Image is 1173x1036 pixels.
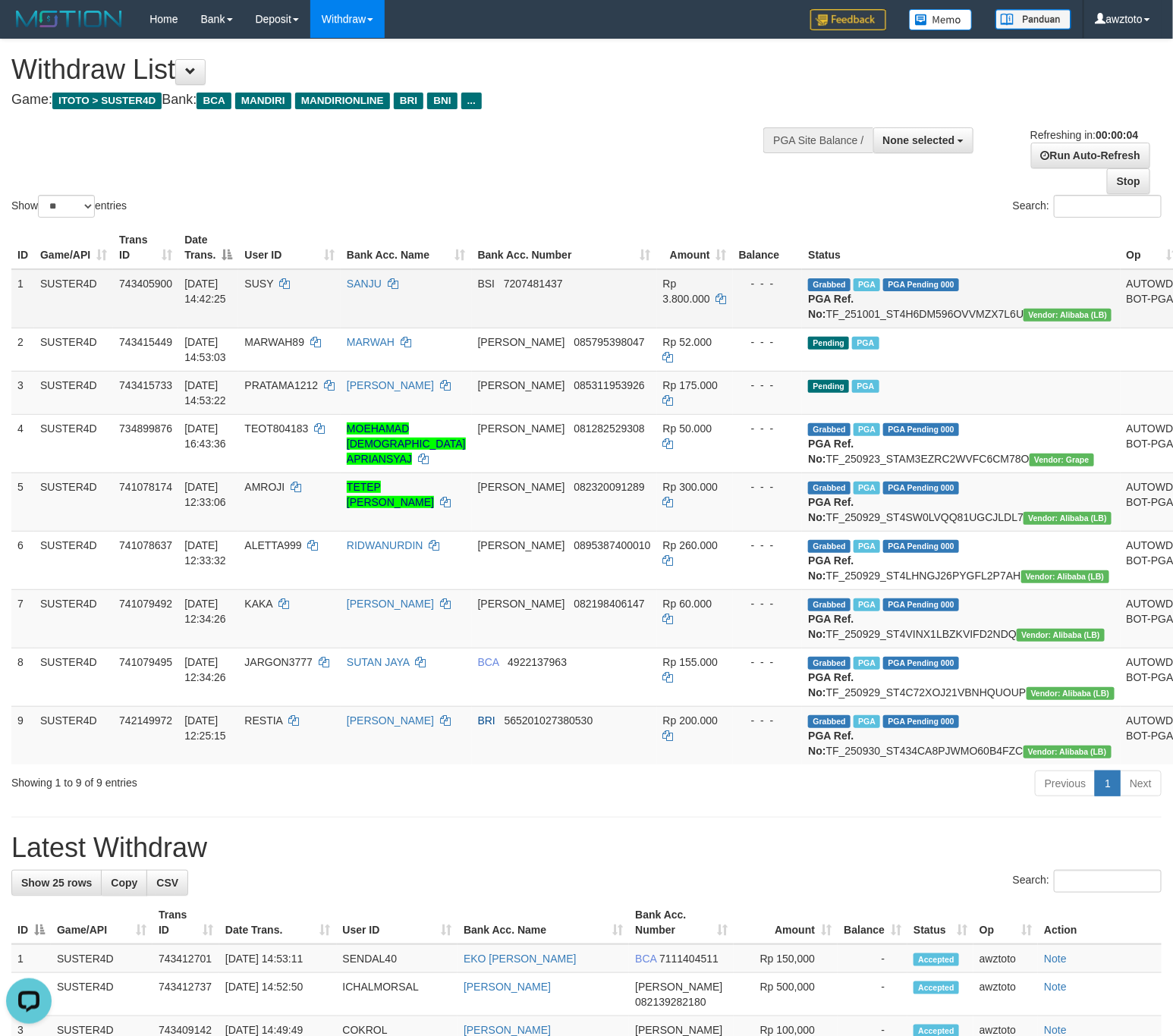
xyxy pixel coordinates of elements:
[11,833,1162,863] h1: Latest Withdraw
[6,6,52,52] button: Open LiveChat chat widget
[119,539,172,551] span: 741078637
[763,127,873,153] div: PGA Site Balance /
[478,422,565,435] span: [PERSON_NAME]
[873,127,974,153] button: None selected
[808,598,851,611] span: Grabbed
[11,870,102,896] a: Show 25 rows
[635,996,706,1008] span: Copy 082139282180 to clipboard
[808,657,851,670] span: Grabbed
[347,714,434,727] a: [PERSON_NAME]
[808,613,854,640] b: PGA Ref. No:
[184,539,226,567] span: [DATE] 12:33:32
[734,901,838,944] th: Amount: activate to sort column ascending
[11,414,34,472] td: 4
[34,414,113,472] td: SUSTER4D
[1044,953,1067,965] a: Note
[802,706,1120,764] td: TF_250930_ST434CA8PJWMO60B4FZC
[883,598,959,611] span: PGA Pending
[739,378,797,393] div: - - -
[219,973,337,1016] td: [DATE] 14:52:50
[739,713,797,728] div: - - -
[184,422,226,450] span: [DATE] 16:43:36
[184,379,226,407] span: [DATE] 14:53:22
[1095,771,1121,796] a: 1
[51,973,153,1016] td: SUSTER4D
[244,714,282,727] span: RESTIA
[184,336,226,363] span: [DATE] 14:53:03
[235,93,291,109] span: MANDIRI
[119,336,172,348] span: 743415449
[854,540,880,553] span: Marked by awztoto
[238,226,341,269] th: User ID: activate to sort column ascending
[739,655,797,670] div: - - -
[478,539,565,551] span: [PERSON_NAME]
[854,657,880,670] span: Marked by awztoto
[478,379,565,391] span: [PERSON_NAME]
[11,706,34,764] td: 9
[1107,168,1150,194] a: Stop
[472,226,657,269] th: Bank Acc. Number: activate to sort column ascending
[883,540,959,553] span: PGA Pending
[739,276,797,291] div: - - -
[11,93,767,108] h4: Game: Bank:
[914,981,959,994] span: Accepted
[883,134,955,146] span: None selected
[244,336,304,348] span: MARWAH89
[1044,1024,1067,1036] a: Note
[657,226,733,269] th: Amount: activate to sort column ascending
[1027,687,1115,700] span: Vendor URL: https://dashboard.q2checkout.com/secure
[808,482,851,494] span: Grabbed
[808,380,849,393] span: Pending
[51,944,153,973] td: SUSTER4D
[739,596,797,611] div: - - -
[34,226,113,269] th: Game/API: activate to sort column ascending
[478,656,499,668] span: BCA
[574,598,644,610] span: Copy 082198406147 to clipboard
[883,423,959,436] span: PGA Pending
[478,481,565,493] span: [PERSON_NAME]
[808,540,851,553] span: Grabbed
[184,481,226,508] span: [DATE] 12:33:06
[11,589,34,648] td: 7
[11,269,34,328] td: 1
[21,877,92,889] span: Show 25 rows
[1030,129,1138,141] span: Refreshing in:
[739,334,797,350] div: - - -
[153,973,219,1016] td: 743412737
[11,472,34,531] td: 5
[1013,870,1162,893] label: Search:
[244,481,285,493] span: AMROJI
[34,472,113,531] td: SUSTER4D
[802,472,1120,531] td: TF_250929_ST4SW0LVQQ81UGCJLDL7
[341,226,472,269] th: Bank Acc. Name: activate to sort column ascending
[663,422,712,435] span: Rp 50.000
[34,371,113,414] td: SUSTER4D
[802,648,1120,706] td: TF_250929_ST4C72XOJ21VBNHQUOUP
[838,944,907,973] td: -
[337,944,458,973] td: SENDAL40
[153,901,219,944] th: Trans ID: activate to sort column ascending
[219,901,337,944] th: Date Trans.: activate to sort column ascending
[574,379,644,391] span: Copy 085311953926 to clipboard
[973,901,1038,944] th: Op: activate to sort column ascending
[11,531,34,589] td: 6
[34,328,113,371] td: SUSTER4D
[838,901,907,944] th: Balance: activate to sort column ascending
[34,269,113,328] td: SUSTER4D
[854,598,880,611] span: Marked by awztoto
[629,901,734,944] th: Bank Acc. Number: activate to sort column ascending
[663,539,718,551] span: Rp 260.000
[197,93,231,109] span: BCA
[973,973,1038,1016] td: awztoto
[1120,771,1162,796] a: Next
[1054,870,1162,893] input: Search:
[478,336,565,348] span: [PERSON_NAME]
[11,648,34,706] td: 8
[508,656,567,668] span: Copy 4922137963 to clipboard
[852,380,879,393] span: PGA
[808,715,851,728] span: Grabbed
[808,423,851,436] span: Grabbed
[178,226,238,269] th: Date Trans.: activate to sort column descending
[394,93,423,109] span: BRI
[51,901,153,944] th: Game/API: activate to sort column ascending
